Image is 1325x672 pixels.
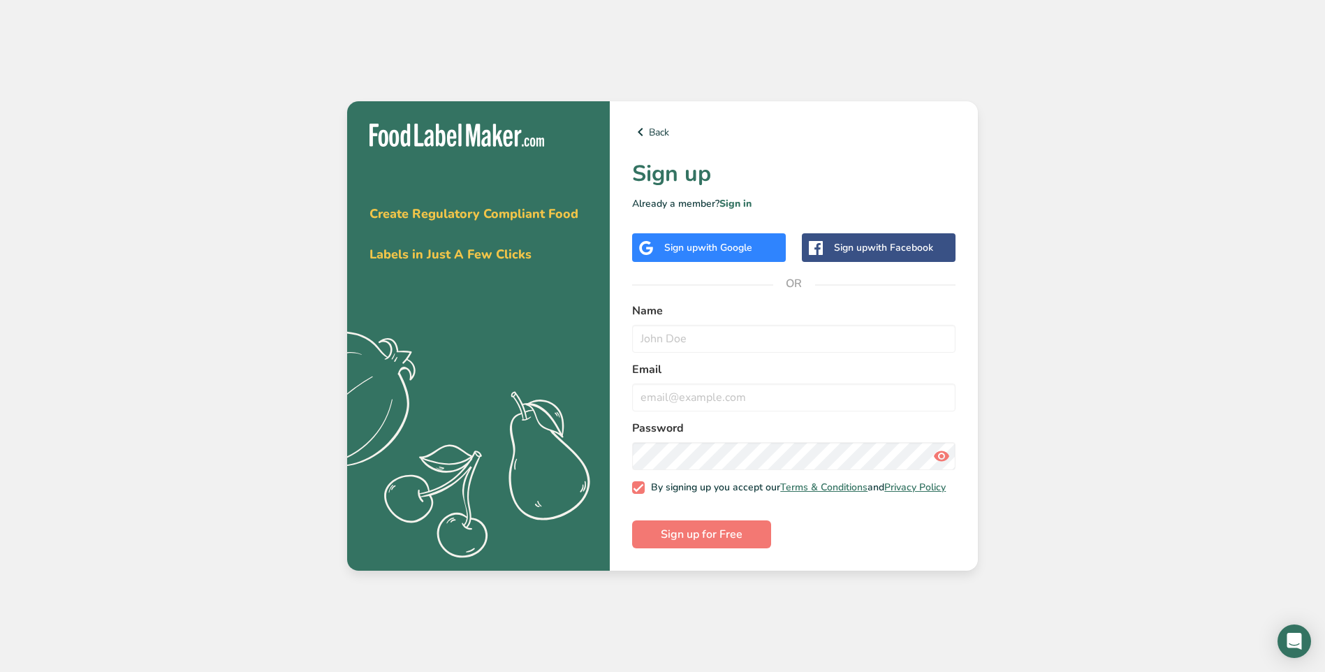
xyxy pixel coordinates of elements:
button: Sign up for Free [632,520,771,548]
span: By signing up you accept our and [645,481,946,494]
input: John Doe [632,325,956,353]
img: Food Label Maker [369,124,544,147]
span: Create Regulatory Compliant Food Labels in Just A Few Clicks [369,205,578,263]
span: with Google [698,241,752,254]
a: Terms & Conditions [780,481,868,494]
a: Back [632,124,956,140]
label: Name [632,302,956,319]
p: Already a member? [632,196,956,211]
span: with Facebook [868,241,933,254]
label: Email [632,361,956,378]
span: OR [773,263,815,305]
div: Sign up [834,240,933,255]
div: Open Intercom Messenger [1278,624,1311,658]
input: email@example.com [632,384,956,411]
h1: Sign up [632,157,956,191]
div: Sign up [664,240,752,255]
a: Privacy Policy [884,481,946,494]
a: Sign in [719,197,752,210]
span: Sign up for Free [661,526,742,543]
label: Password [632,420,956,437]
